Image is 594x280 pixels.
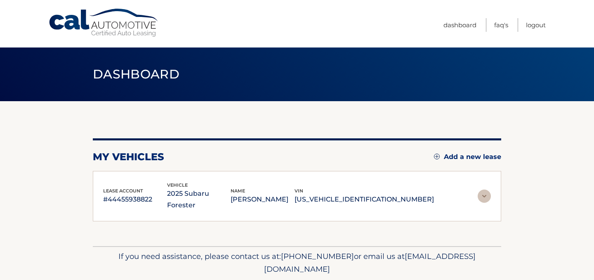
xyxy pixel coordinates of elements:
span: vin [295,188,303,194]
h2: my vehicles [93,151,164,163]
a: Logout [526,18,546,32]
a: Cal Automotive [48,8,160,38]
span: lease account [103,188,143,194]
span: [PHONE_NUMBER] [281,252,354,261]
p: #44455938822 [103,194,167,205]
img: add.svg [434,154,440,159]
a: FAQ's [494,18,508,32]
p: If you need assistance, please contact us at: or email us at [98,250,496,276]
span: vehicle [167,182,188,188]
img: accordion-rest.svg [478,190,491,203]
span: name [231,188,245,194]
span: Dashboard [93,66,179,82]
p: [US_VEHICLE_IDENTIFICATION_NUMBER] [295,194,434,205]
a: Add a new lease [434,153,501,161]
a: Dashboard [443,18,476,32]
p: 2025 Subaru Forester [167,188,231,211]
p: [PERSON_NAME] [231,194,295,205]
